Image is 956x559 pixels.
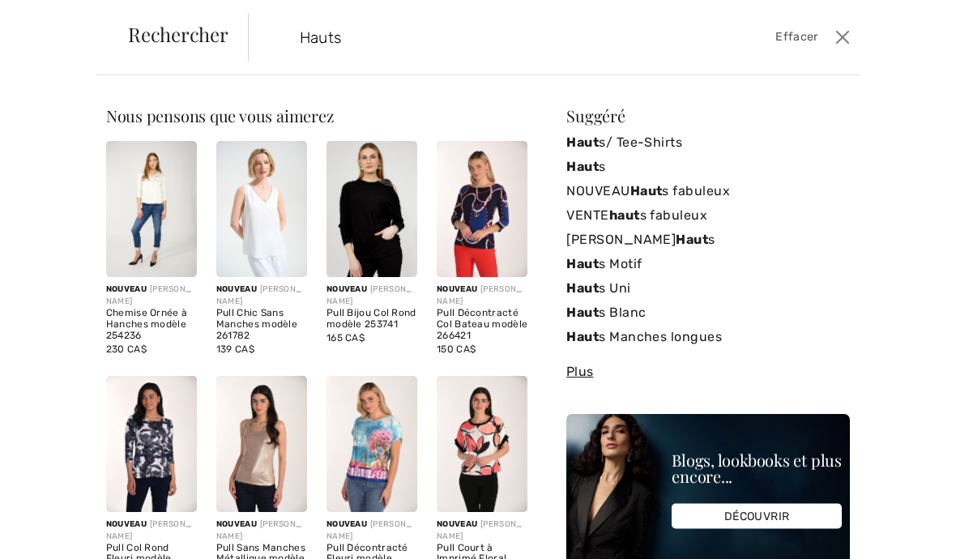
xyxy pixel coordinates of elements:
div: Pull Bijou Col Rond modèle 253741 [326,308,417,331]
div: [PERSON_NAME] [437,284,527,308]
strong: Haut [566,134,599,150]
img: Pull Bijou Col Rond modèle 253741. Black [326,141,417,277]
img: Pull Col Rond Fleuri modèle 266341. Midnight/off white [106,376,197,512]
img: Chemise Ornée à Hanches modèle 254236. Champagne [106,141,197,277]
div: [PERSON_NAME] [437,518,527,543]
div: Pull Chic Sans Manches modèle 261782 [216,308,307,341]
strong: Haut [676,232,708,247]
strong: Haut [566,159,599,174]
button: Ferme [831,24,854,50]
strong: Haut [566,305,599,320]
a: Hauts/ Tee-Shirts [566,130,850,155]
span: Aide [37,11,70,26]
div: Blogs, lookbooks et plus encore... [672,452,842,484]
strong: Haut [630,183,663,198]
div: Chemise Ornée à Hanches modèle 254236 [106,308,197,341]
img: Pull Court à Imprimé Floral modèle 266217. Porcelain/coral [437,376,527,512]
strong: Haut [566,256,599,271]
a: Hauts Manches longues [566,325,850,349]
a: Hauts [566,155,850,179]
span: Nouveau [106,284,147,294]
a: [PERSON_NAME]Hauts [566,228,850,252]
div: Plus [566,362,850,382]
input: TAPER POUR RECHERCHER [288,13,695,62]
span: 139 CA$ [216,344,254,355]
a: Hauts Motif [566,252,850,276]
span: Nouveau [437,284,477,294]
a: NOUVEAUHauts fabuleux [566,179,850,203]
img: Pull Chic Sans Manches modèle 261782. Vanilla 30 [216,141,307,277]
span: Effacer [775,28,817,46]
div: DÉCOUVRIR [672,504,842,529]
div: Suggéré [566,108,850,124]
img: Pull Décontracté Fleuri modèle 266276. Turquoise/pink [326,376,417,512]
span: Nous pensons que vous aimerez [106,105,335,126]
div: [PERSON_NAME] [326,518,417,543]
div: Pull Décontracté Col Bateau modèle 266421 [437,308,527,341]
img: Pull Sans Manches Métallique modèle 266337. Gold [216,376,307,512]
span: Nouveau [216,284,257,294]
span: Nouveau [437,519,477,529]
a: VENTEhauts fabuleux [566,203,850,228]
strong: Haut [566,280,599,296]
a: Hauts Uni [566,276,850,301]
a: Hauts Blanc [566,301,850,325]
div: [PERSON_NAME] [106,284,197,308]
span: Nouveau [326,519,367,529]
span: 150 CA$ [437,344,476,355]
div: [PERSON_NAME] [326,284,417,308]
span: Nouveau [216,519,257,529]
strong: haut [609,207,640,223]
span: Nouveau [106,519,147,529]
div: [PERSON_NAME] [106,518,197,543]
span: Nouveau [326,284,367,294]
div: [PERSON_NAME] [216,518,307,543]
span: Rechercher [128,24,228,44]
img: Pull Décontracté Col Bateau modèle 266421. Midnight/red [437,141,527,277]
span: 230 CA$ [106,344,147,355]
strong: Haut [566,329,599,344]
span: 165 CA$ [326,332,365,344]
div: [PERSON_NAME] [216,284,307,308]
